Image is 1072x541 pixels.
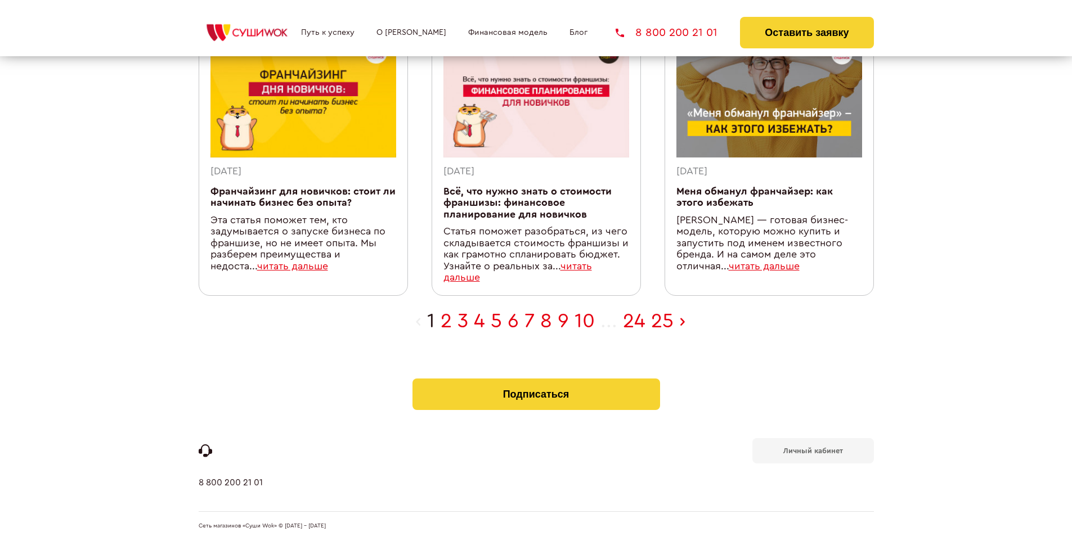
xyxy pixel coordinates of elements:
a: 25 [651,311,674,331]
button: Подписаться [412,378,660,410]
div: [PERSON_NAME] — готовая бизнес-модель, которую можно купить и запустить под именем известного бре... [676,215,862,273]
a: читать дальше [257,262,328,271]
span: 8 800 200 21 01 [635,27,717,38]
div: Статья поможет разобраться, из чего складывается стоимость франшизы и как грамотно спланировать б... [443,226,629,284]
a: Блог [569,28,587,37]
div: Эта статья поможет тем, кто задумывается о запуске бизнеса по франшизе, но не имеет опыта. Мы раз... [210,215,396,273]
a: Финансовая модель [468,28,548,37]
li: « Previous [412,307,424,336]
a: Личный кабинет [752,438,874,463]
span: Сеть магазинов «Суши Wok» © [DATE] - [DATE] [199,523,326,530]
span: ‹ [415,311,421,331]
span: ... [600,311,617,331]
a: Путь к успеху [301,28,355,37]
span: 1 [427,311,435,331]
a: 8 [540,311,552,331]
a: 6 [508,311,519,331]
a: Меня обманул франчайзер: как этого избежать [676,187,833,208]
a: 4 [474,311,485,331]
a: Франчайзинг для новичков: стоит ли начинать бизнес без опыта? [210,187,396,208]
a: Next » [679,311,685,331]
a: 10 [575,311,595,331]
div: [DATE] [443,166,629,178]
a: 2 [441,311,452,331]
a: 8 800 200 21 01 [616,27,717,38]
a: 7 [524,311,535,331]
a: 3 [457,311,468,331]
div: [DATE] [676,166,862,178]
a: 9 [558,311,569,331]
a: 5 [491,311,502,331]
a: О [PERSON_NAME] [376,28,446,37]
button: Оставить заявку [740,17,873,48]
a: 24 [623,311,645,331]
div: [DATE] [210,166,396,178]
b: Личный кабинет [783,447,843,454]
a: 8 800 200 21 01 [199,477,263,511]
a: читать дальше [729,262,800,271]
a: Всё, что нужно знать о стоимости франшизы: финансовое планирование для новичков [443,187,612,219]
